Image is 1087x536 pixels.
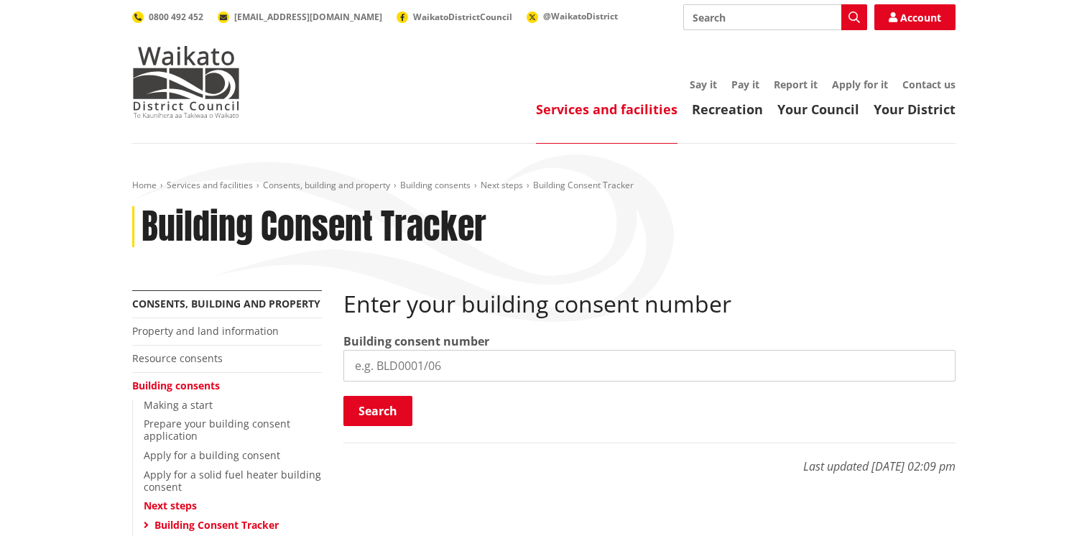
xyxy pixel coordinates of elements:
nav: breadcrumb [132,180,956,192]
a: Apply for a solid fuel heater building consent​ [144,468,321,494]
img: Waikato District Council - Te Kaunihera aa Takiwaa o Waikato [132,46,240,118]
span: 0800 492 452 [149,11,203,23]
a: @WaikatoDistrict [527,10,618,22]
a: WaikatoDistrictCouncil [397,11,512,23]
a: Building consents [132,379,220,392]
a: Next steps [481,179,523,191]
span: @WaikatoDistrict [543,10,618,22]
a: Services and facilities [167,179,253,191]
a: Apply for a building consent [144,448,280,462]
input: Search input [683,4,867,30]
input: e.g. BLD0001/06 [343,350,956,382]
a: Building Consent Tracker [154,518,279,532]
a: Contact us [902,78,956,91]
label: Building consent number [343,333,489,350]
a: Resource consents [132,351,223,365]
a: Your District [874,101,956,118]
p: Last updated [DATE] 02:09 pm [343,443,956,475]
h1: Building Consent Tracker [142,206,486,248]
a: Prepare your building consent application [144,417,290,443]
a: 0800 492 452 [132,11,203,23]
a: Building consents [400,179,471,191]
a: Your Council [777,101,859,118]
button: Search [343,396,412,426]
a: Consents, building and property [263,179,390,191]
a: [EMAIL_ADDRESS][DOMAIN_NAME] [218,11,382,23]
a: Recreation [692,101,763,118]
a: Home [132,179,157,191]
a: Report it [774,78,818,91]
a: Say it [690,78,717,91]
a: Services and facilities [536,101,677,118]
a: Account [874,4,956,30]
span: [EMAIL_ADDRESS][DOMAIN_NAME] [234,11,382,23]
a: Next steps [144,499,197,512]
a: Apply for it [832,78,888,91]
span: WaikatoDistrictCouncil [413,11,512,23]
a: Making a start [144,398,213,412]
h2: Enter your building consent number [343,290,956,318]
span: Building Consent Tracker [533,179,634,191]
a: Pay it [731,78,759,91]
a: Property and land information [132,324,279,338]
a: Consents, building and property [132,297,320,310]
